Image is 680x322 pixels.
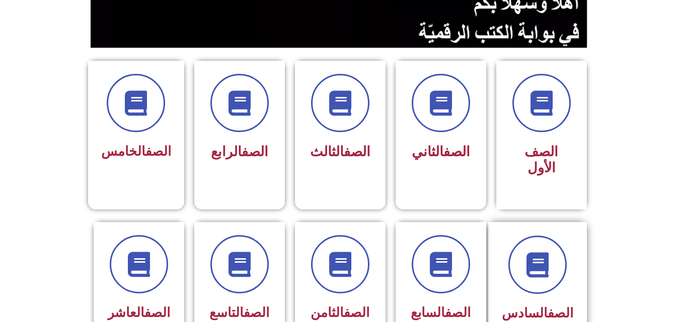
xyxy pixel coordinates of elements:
a: الصف [144,305,170,320]
span: الثاني [412,144,470,160]
a: الصف [344,144,370,160]
span: السادس [502,305,573,320]
span: الصف الأول [524,144,558,176]
a: الصف [344,305,369,320]
span: العاشر [108,305,170,320]
span: السابع [411,305,471,320]
a: الصف [242,144,268,160]
span: الثالث [310,144,370,160]
a: الصف [244,305,269,320]
span: الثامن [311,305,369,320]
a: الصف [445,305,471,320]
a: الصف [548,305,573,320]
span: التاسع [209,305,269,320]
a: الصف [145,144,171,159]
span: الرابع [211,144,268,160]
a: الصف [443,144,470,160]
span: الخامس [101,144,171,159]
